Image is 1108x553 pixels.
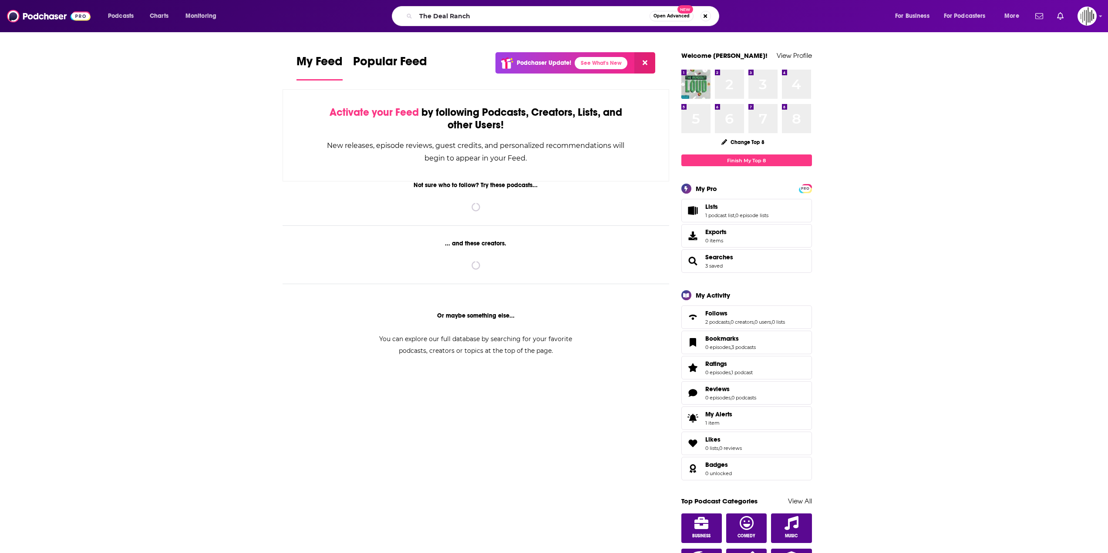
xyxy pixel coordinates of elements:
[283,240,670,247] div: ... and these creators.
[705,319,730,325] a: 2 podcasts
[369,333,583,357] div: You can explore our full database by searching for your favorite podcasts, creators or topics at ...
[400,6,727,26] div: Search podcasts, credits, & more...
[681,513,722,543] a: Business
[771,319,772,325] span: ,
[681,331,812,354] span: Bookmarks
[705,309,727,317] span: Follows
[777,51,812,60] a: View Profile
[681,406,812,430] a: My Alerts
[731,319,754,325] a: 0 creators
[517,59,571,67] p: Podchaser Update!
[416,9,650,23] input: Search podcasts, credits, & more...
[185,10,216,22] span: Monitoring
[327,106,626,131] div: by following Podcasts, Creators, Lists, and other Users!
[705,309,785,317] a: Follows
[681,154,812,166] a: Finish My Top 8
[719,445,742,451] a: 0 reviews
[684,255,702,267] a: Searches
[1078,7,1097,26] span: Logged in as gpg2
[330,106,419,119] span: Activate your Feed
[684,362,702,374] a: Ratings
[705,369,731,375] a: 0 episodes
[692,533,711,539] span: Business
[353,54,427,80] a: Popular Feed
[705,228,727,236] span: Exports
[681,199,812,222] span: Lists
[731,369,753,375] a: 1 podcast
[681,457,812,480] span: Badges
[681,381,812,405] span: Reviews
[731,369,731,375] span: ,
[788,497,812,505] a: View All
[653,14,690,18] span: Open Advanced
[684,412,702,424] span: My Alerts
[1078,7,1097,26] button: Show profile menu
[705,436,742,443] a: Likes
[696,291,730,299] div: My Activity
[738,533,755,539] span: Comedy
[650,11,694,21] button: Open AdvancedNew
[731,395,731,401] span: ,
[705,238,727,244] span: 0 items
[681,224,812,248] a: Exports
[681,70,711,99] img: The Readout Loud
[705,436,721,443] span: Likes
[681,305,812,329] span: Follows
[705,461,732,469] a: Badges
[705,360,753,368] a: Ratings
[705,253,733,261] a: Searches
[681,432,812,455] span: Likes
[283,312,670,319] div: Or maybe something else...
[705,461,728,469] span: Badges
[283,181,670,189] div: Not sure who to follow? Try these podcasts...
[731,344,756,350] a: 3 podcasts
[681,249,812,273] span: Searches
[7,8,91,24] img: Podchaser - Follow, Share and Rate Podcasts
[1004,10,1019,22] span: More
[677,5,693,13] span: New
[705,360,727,368] span: Ratings
[718,445,719,451] span: ,
[705,410,732,418] span: My Alerts
[684,204,702,217] a: Lists
[681,51,768,60] a: Welcome [PERSON_NAME]!
[684,336,702,349] a: Bookmarks
[144,9,174,23] a: Charts
[102,9,145,23] button: open menu
[1032,9,1047,23] a: Show notifications dropdown
[1078,7,1097,26] img: User Profile
[771,513,812,543] a: Music
[108,10,134,22] span: Podcasts
[705,445,718,451] a: 0 lists
[705,395,731,401] a: 0 episodes
[684,387,702,399] a: Reviews
[785,533,798,539] span: Music
[705,335,739,342] span: Bookmarks
[705,385,730,393] span: Reviews
[772,319,785,325] a: 0 lists
[681,356,812,379] span: Ratings
[705,263,723,269] a: 3 saved
[696,184,717,193] div: My Pro
[998,9,1030,23] button: open menu
[705,470,732,476] a: 0 unlocked
[684,463,702,475] a: Badges
[575,57,627,69] a: See What's New
[684,230,702,242] span: Exports
[705,344,731,350] a: 0 episodes
[889,9,940,23] button: open menu
[705,335,756,342] a: Bookmarks
[716,137,770,147] button: Change Top 8
[895,10,930,22] span: For Business
[800,185,811,191] a: PRO
[731,344,731,350] span: ,
[684,311,702,323] a: Follows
